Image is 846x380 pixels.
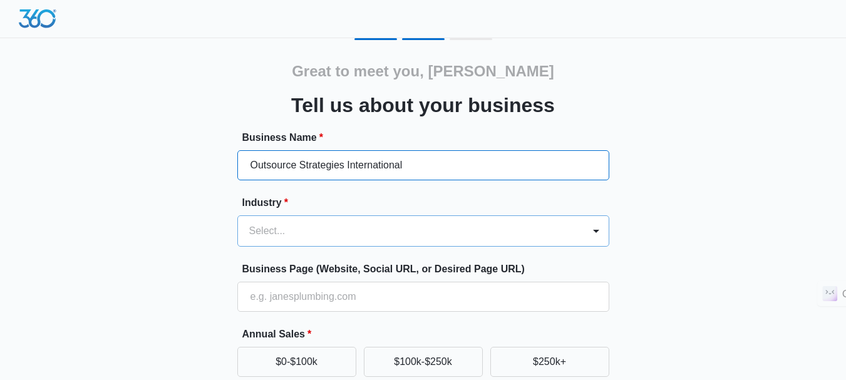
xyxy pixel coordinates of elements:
label: Business Page (Website, Social URL, or Desired Page URL) [242,262,614,277]
button: $250k+ [490,347,609,377]
button: $0-$100k [237,347,356,377]
label: Business Name [242,130,614,145]
h3: Tell us about your business [291,90,555,120]
button: $100k-$250k [364,347,483,377]
input: e.g. janesplumbing.com [237,282,609,312]
input: e.g. Jane's Plumbing [237,150,609,180]
h2: Great to meet you, [PERSON_NAME] [292,60,554,83]
label: Annual Sales [242,327,614,342]
label: Industry [242,195,614,210]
